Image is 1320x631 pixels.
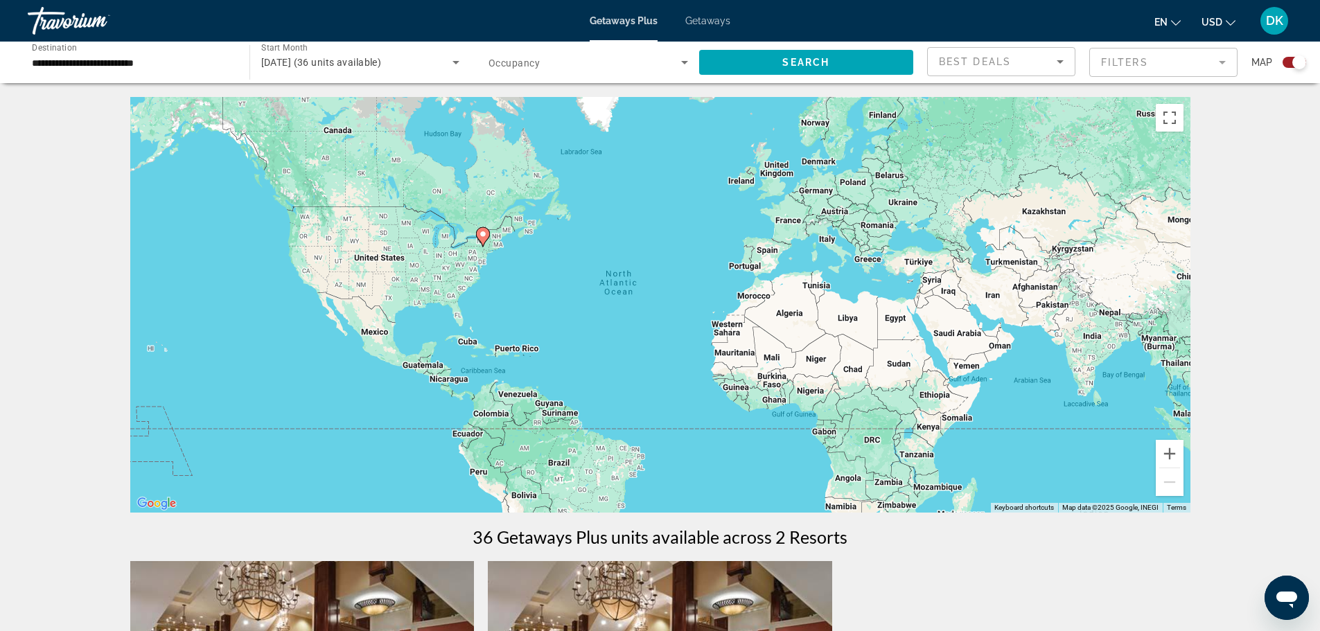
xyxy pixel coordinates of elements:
[699,50,914,75] button: Search
[134,495,179,513] img: Google
[134,495,179,513] a: Open this area in Google Maps (opens a new window)
[685,15,730,26] a: Getaways
[782,57,829,68] span: Search
[261,57,382,68] span: [DATE] (36 units available)
[994,503,1054,513] button: Keyboard shortcuts
[1265,576,1309,620] iframe: Button to launch messaging window
[1256,6,1292,35] button: User Menu
[473,526,847,547] h1: 36 Getaways Plus units available across 2 Resorts
[28,3,166,39] a: Travorium
[32,42,77,52] span: Destination
[1154,12,1181,32] button: Change language
[489,57,540,69] span: Occupancy
[1154,17,1168,28] span: en
[261,43,308,53] span: Start Month
[1156,468,1183,496] button: Zoom out
[1156,104,1183,132] button: Toggle fullscreen view
[1062,504,1159,511] span: Map data ©2025 Google, INEGI
[1251,53,1272,72] span: Map
[1202,17,1222,28] span: USD
[1202,12,1235,32] button: Change currency
[939,56,1011,67] span: Best Deals
[939,53,1064,70] mat-select: Sort by
[1167,504,1186,511] a: Terms (opens in new tab)
[590,15,658,26] a: Getaways Plus
[1156,440,1183,468] button: Zoom in
[1266,14,1283,28] span: DK
[1089,47,1238,78] button: Filter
